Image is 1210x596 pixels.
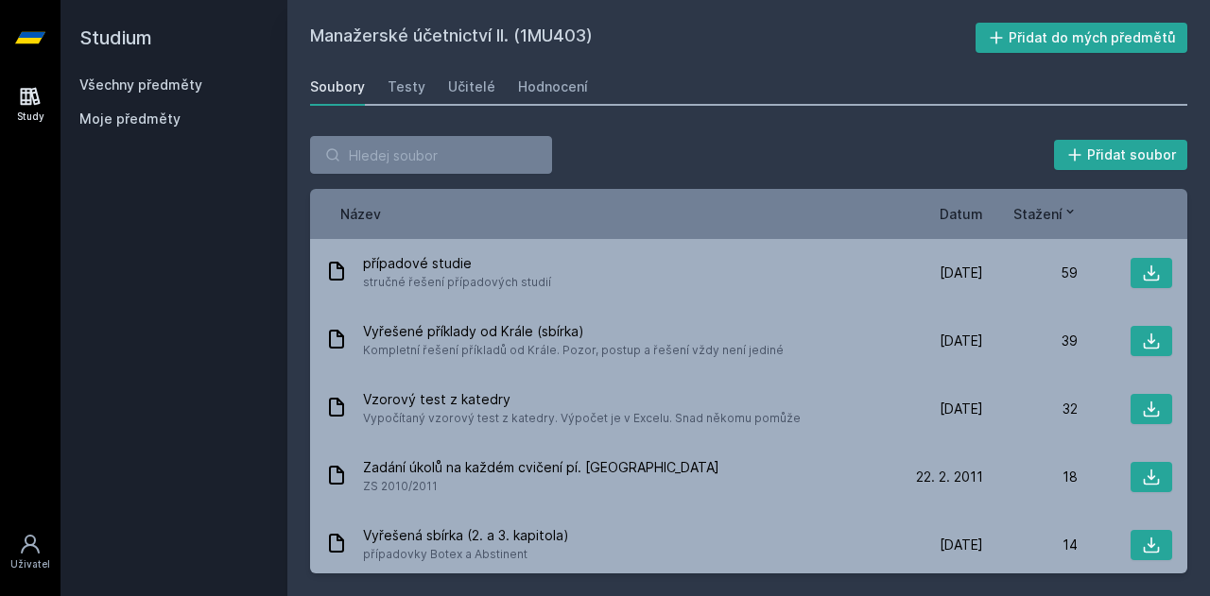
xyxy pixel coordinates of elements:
[363,409,801,428] span: Vypočítaný vzorový test z katedry. Výpočet je v Excelu. Snad někomu pomůže
[983,264,1078,282] div: 59
[940,536,983,554] span: [DATE]
[310,136,552,174] input: Hledej soubor
[940,332,983,350] span: [DATE]
[363,526,569,545] span: Vyřešená sbírka (2. a 3. kapitola)
[1054,140,1188,170] button: Přidat soubor
[976,23,1188,53] button: Přidat do mých předmětů
[4,523,57,581] a: Uživatel
[363,273,551,292] span: stručné řešení případových studií
[363,322,784,341] span: Vyřešené příklady od Krále (sbírka)
[310,77,365,96] div: Soubory
[363,477,719,496] span: ZS 2010/2011
[940,264,983,282] span: [DATE]
[363,254,551,273] span: případové studie
[940,204,983,224] button: Datum
[310,23,976,53] h2: Manažerské účetnictví II. (1MU403)
[448,77,495,96] div: Učitelé
[1013,204,1078,224] button: Stažení
[518,77,588,96] div: Hodnocení
[1013,204,1063,224] span: Stažení
[79,110,181,128] span: Moje předměty
[940,400,983,418] span: [DATE]
[4,76,57,133] a: Study
[79,77,202,93] a: Všechny předměty
[363,458,719,477] span: Zadání úkolů na každém cvičení pí. [GEOGRAPHIC_DATA]
[310,68,365,106] a: Soubory
[916,468,983,486] span: 22. 2. 2011
[983,536,1078,554] div: 14
[363,341,784,360] span: Kompletní řešení příkladů od Krále. Pozor, postup a řešení vždy není jediné
[17,110,44,124] div: Study
[363,545,569,564] span: případovky Botex a Abstinent
[388,77,425,96] div: Testy
[388,68,425,106] a: Testy
[363,390,801,409] span: Vzorový test z katedry
[983,468,1078,486] div: 18
[983,332,1078,350] div: 39
[340,204,381,224] button: Název
[448,68,495,106] a: Učitelé
[518,68,588,106] a: Hodnocení
[10,557,50,571] div: Uživatel
[983,400,1078,418] div: 32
